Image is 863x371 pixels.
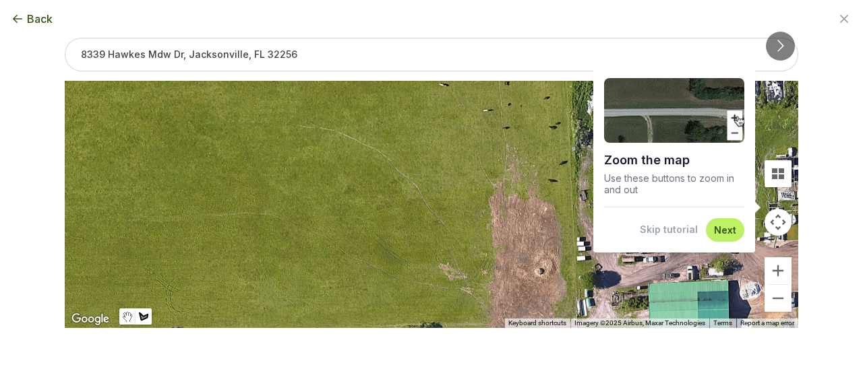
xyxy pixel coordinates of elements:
span: Imagery ©2025 Airbus, Maxar Technologies [574,319,705,327]
button: Skip tutorial [640,223,698,236]
img: Demo of zooming into a lawn area [604,78,744,143]
a: Terms (opens in new tab) [713,319,732,327]
button: Keyboard shortcuts [508,318,566,328]
input: 8339 Hawkes Mdw Dr, Jacksonville, FL 32256 [65,38,798,71]
button: Draw a shape [136,308,152,325]
button: Go to next slide [766,32,795,61]
button: Zoom out [765,285,792,312]
span: Back [27,11,53,27]
button: Back [11,11,53,27]
a: Report a map error [740,319,794,327]
button: Stop drawing [119,308,136,325]
h1: Zoom the map [604,148,744,172]
img: Google [68,310,113,328]
button: Map camera controls [765,209,792,236]
button: Tilt map [765,160,792,187]
a: Open this area in Google Maps (opens a new window) [68,310,113,328]
button: Zoom in [765,257,792,284]
button: Next [714,224,736,236]
p: Use these buttons to zoom in and out [604,172,744,196]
